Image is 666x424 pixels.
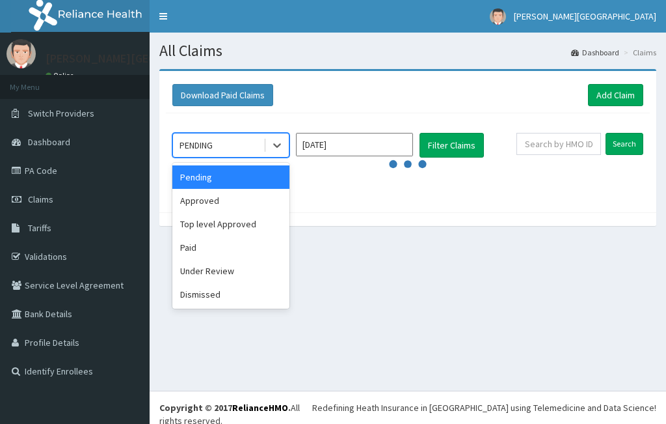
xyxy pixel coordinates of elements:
[172,84,273,106] button: Download Paid Claims
[490,8,506,25] img: User Image
[172,236,289,259] div: Paid
[46,53,238,64] p: [PERSON_NAME][GEOGRAPHIC_DATA]
[159,42,656,59] h1: All Claims
[296,133,413,156] input: Select Month and Year
[28,193,53,205] span: Claims
[232,402,288,414] a: RelianceHMO
[172,165,289,189] div: Pending
[312,401,656,414] div: Redefining Heath Insurance in [GEOGRAPHIC_DATA] using Telemedicine and Data Science!
[388,145,427,184] svg: audio-loading
[46,71,77,80] a: Online
[28,107,94,119] span: Switch Providers
[172,212,289,236] div: Top level Approved
[28,136,70,148] span: Dashboard
[172,259,289,283] div: Under Review
[588,84,643,106] a: Add Claim
[620,47,656,58] li: Claims
[571,47,619,58] a: Dashboard
[159,402,291,414] strong: Copyright © 2017 .
[172,189,289,212] div: Approved
[420,133,484,158] button: Filter Claims
[28,222,51,234] span: Tariffs
[516,133,601,155] input: Search by HMO ID
[180,139,213,152] div: PENDING
[7,39,36,68] img: User Image
[606,133,643,155] input: Search
[172,283,289,306] div: Dismissed
[514,10,656,22] span: [PERSON_NAME][GEOGRAPHIC_DATA]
